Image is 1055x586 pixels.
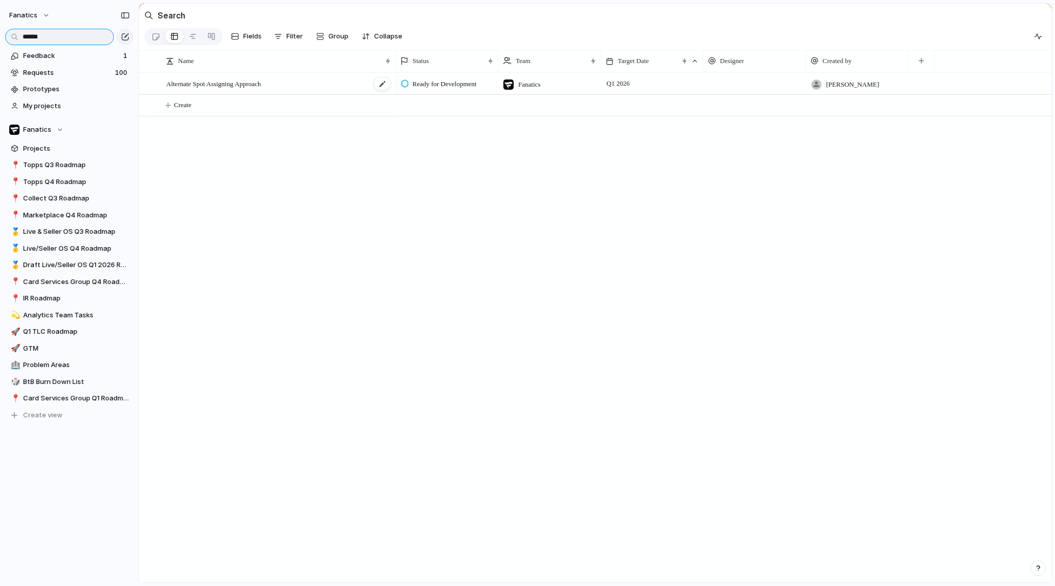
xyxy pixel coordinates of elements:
[286,31,303,42] span: Filter
[5,224,133,239] a: 🥇Live & Seller OS Q3 Roadmap
[5,191,133,206] a: 📍Collect Q3 Roadmap
[23,68,112,78] span: Requests
[23,360,130,370] span: Problem Areas
[9,244,19,254] button: 🥇
[5,122,133,137] button: Fanatics
[227,28,266,45] button: Fields
[11,309,18,321] div: 💫
[5,7,55,24] button: fanatics
[23,310,130,320] span: Analytics Team Tasks
[374,31,402,42] span: Collapse
[9,10,37,21] span: fanatics
[9,160,19,170] button: 📍
[5,82,133,97] a: Prototypes
[11,209,18,221] div: 📍
[9,377,19,387] button: 🎲
[328,31,348,42] span: Group
[413,79,477,89] span: Ready for Development
[174,100,191,110] span: Create
[5,257,133,273] a: 🥇Draft Live/Seller OS Q1 2026 Roadmap
[9,293,19,304] button: 📍
[11,259,18,271] div: 🥇
[5,141,133,156] a: Projects
[5,374,133,390] a: 🎲BtB Burn Down List
[23,260,130,270] span: Draft Live/Seller OS Q1 2026 Roadmap
[604,77,632,90] span: Q1 2026
[23,244,130,254] span: Live/Seller OS Q4 Roadmap
[5,157,133,173] a: 📍Topps Q3 Roadmap
[5,48,133,64] a: Feedback1
[9,193,19,204] button: 📍
[5,408,133,423] button: Create view
[11,326,18,338] div: 🚀
[311,28,354,45] button: Group
[9,343,19,354] button: 🚀
[23,410,63,420] span: Create view
[23,227,130,237] span: Live & Seller OS Q3 Roadmap
[11,276,18,288] div: 📍
[123,51,129,61] span: 1
[358,28,406,45] button: Collapse
[9,360,19,370] button: 🏥
[5,291,133,306] a: 📍IR Roadmap
[23,177,130,187] span: Topps Q4 Roadmap
[23,51,120,61] span: Feedback
[11,393,18,405] div: 📍
[9,210,19,220] button: 📍
[516,56,531,66] span: Team
[5,208,133,223] a: 📍Marketplace Q4 Roadmap
[5,241,133,256] a: 🥇Live/Seller OS Q4 Roadmap
[5,98,133,114] a: My projects
[5,391,133,406] a: 📍Card Services Group Q1 Roadmap
[270,28,307,45] button: Filter
[23,193,130,204] span: Collect Q3 Roadmap
[11,293,18,305] div: 📍
[618,56,649,66] span: Target Date
[11,243,18,254] div: 🥇
[11,176,18,188] div: 📍
[23,101,130,111] span: My projects
[23,277,130,287] span: Card Services Group Q4 Roadmap
[9,177,19,187] button: 📍
[5,324,133,339] a: 🚀Q1 TLC Roadmap
[720,56,744,66] span: Designer
[11,342,18,354] div: 🚀
[23,125,51,135] span: Fanatics
[158,9,185,22] h2: Search
[23,377,130,387] span: BtB Burn Down List
[178,56,194,66] span: Name
[115,68,129,78] span: 100
[23,393,130,403] span: Card Services Group Q1 Roadmap
[5,174,133,190] a: 📍Topps Q4 Roadmap
[5,274,133,290] a: 📍Card Services Group Q4 Roadmap
[23,293,130,304] span: IR Roadmap
[5,341,133,356] a: 🚀GTM
[11,159,18,171] div: 📍
[5,308,133,323] a: 💫Analytics Team Tasks
[23,84,130,94] span: Prototypes
[9,227,19,237] button: 🥇
[11,226,18,238] div: 🥇
[413,56,429,66] span: Status
[23,343,130,354] span: GTM
[23,160,130,170] span: Topps Q3 Roadmap
[5,357,133,373] a: 🏥Problem Areas
[23,327,130,337] span: Q1 TLC Roadmap
[9,277,19,287] button: 📍
[11,376,18,388] div: 🎲
[243,31,262,42] span: Fields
